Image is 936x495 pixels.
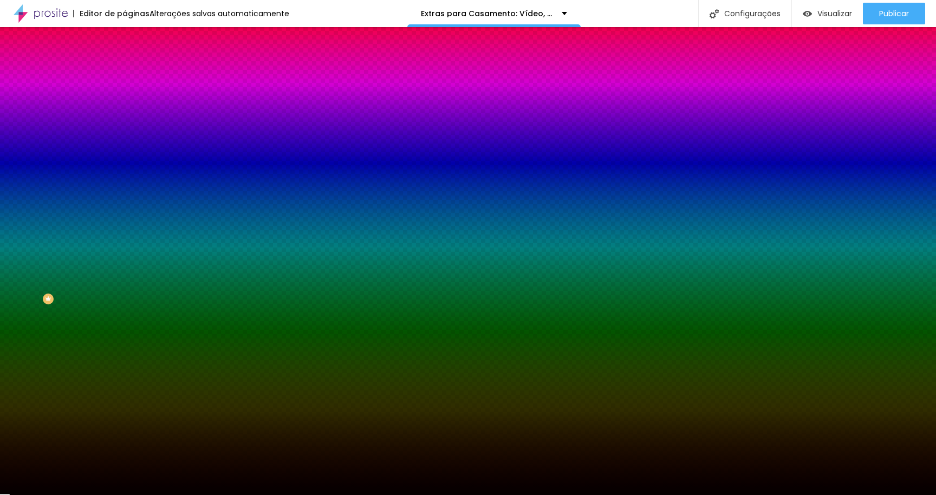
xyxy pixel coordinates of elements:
div: Editor de páginas [73,10,149,17]
button: Visualizar [792,3,863,24]
button: Publicar [863,3,925,24]
div: Alterações salvas automaticamente [149,10,289,17]
p: Extras para Casamento: Vídeo, Álbuns e Sessões | [PERSON_NAME] [421,10,554,17]
img: Icone [710,9,719,18]
span: Publicar [879,9,909,18]
img: view-1.svg [803,9,812,18]
span: Visualizar [817,9,852,18]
